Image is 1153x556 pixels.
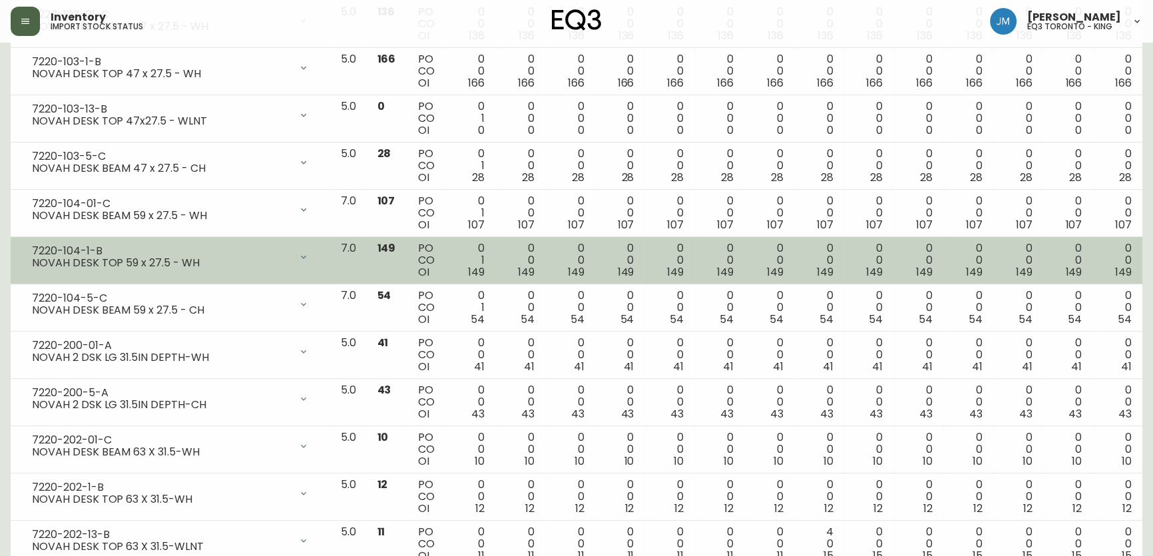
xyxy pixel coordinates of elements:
[1115,75,1132,91] span: 166
[869,406,883,421] span: 43
[1004,337,1033,373] div: 0 0
[805,53,833,89] div: 0 0
[1103,53,1132,89] div: 0 0
[32,292,290,304] div: 7220-104-5-C
[468,75,485,91] span: 166
[755,148,784,184] div: 0 0
[673,359,684,374] span: 41
[506,431,535,467] div: 0 0
[904,242,933,278] div: 0 0
[568,75,584,91] span: 166
[767,75,784,91] span: 166
[32,387,290,399] div: 7220-200-5-A
[717,75,734,91] span: 166
[954,195,983,231] div: 0 0
[1053,148,1082,184] div: 0 0
[32,68,290,80] div: NOVAH DESK TOP 47 x 27.5 - WH
[418,312,429,327] span: OI
[805,384,833,420] div: 0 0
[817,264,833,280] span: 149
[655,53,684,89] div: 0 0
[32,541,290,553] div: NOVAH DESK TOP 63 X 31.5-WLNT
[418,337,435,373] div: PO CO
[456,290,485,326] div: 0 1
[904,148,933,184] div: 0 0
[32,529,290,541] div: 7220-202-13-B
[506,101,535,137] div: 0 0
[606,53,634,89] div: 0 0
[21,431,320,461] div: 7220-202-01-CNOVAH DESK BEAM 63 X 31.5-WH
[1004,101,1033,137] div: 0 0
[870,170,883,185] span: 28
[418,217,429,232] span: OI
[506,53,535,89] div: 0 0
[705,242,734,278] div: 0 0
[556,53,584,89] div: 0 0
[655,290,684,326] div: 0 0
[32,245,290,257] div: 7220-104-1-B
[970,170,983,185] span: 28
[377,335,388,350] span: 41
[705,101,734,137] div: 0 0
[777,123,784,138] span: 0
[667,264,684,280] span: 149
[1016,217,1033,232] span: 107
[456,242,485,278] div: 0 1
[1071,359,1082,374] span: 41
[21,337,320,366] div: 7220-200-01-ANOVAH 2 DSK LG 31.5IN DEPTH-WH
[521,406,535,421] span: 43
[571,406,584,421] span: 43
[21,526,320,555] div: 7220-202-13-BNOVAH DESK TOP 63 X 31.5-WLNT
[506,242,535,278] div: 0 0
[1125,123,1132,138] span: 0
[904,195,933,231] div: 0 0
[755,384,784,420] div: 0 0
[330,237,367,284] td: 7.0
[770,312,784,327] span: 54
[671,170,684,185] span: 28
[969,312,983,327] span: 54
[418,101,435,137] div: PO CO
[720,406,734,421] span: 43
[456,101,485,137] div: 0 1
[377,146,391,161] span: 28
[976,123,983,138] span: 0
[1004,148,1033,184] div: 0 0
[521,312,535,327] span: 54
[330,48,367,95] td: 5.0
[705,337,734,373] div: 0 0
[773,359,784,374] span: 41
[1075,123,1082,138] span: 0
[472,170,485,185] span: 28
[854,242,883,278] div: 0 0
[1121,359,1132,374] span: 41
[330,284,367,332] td: 7.0
[32,481,290,493] div: 7220-202-1-B
[556,148,584,184] div: 0 0
[620,406,634,421] span: 43
[805,290,833,326] div: 0 0
[418,384,435,420] div: PO CO
[926,123,933,138] span: 0
[377,193,395,208] span: 107
[904,53,933,89] div: 0 0
[32,115,290,127] div: NOVAH DESK TOP 47x27.5 - WLNT
[771,170,784,185] span: 28
[418,242,435,278] div: PO CO
[32,257,290,269] div: NOVAH DESK TOP 59 x 27.5 - WH
[1053,242,1082,278] div: 0 0
[1053,195,1082,231] div: 0 0
[817,217,833,232] span: 107
[556,337,584,373] div: 0 0
[1053,290,1082,326] div: 0 0
[568,217,584,232] span: 107
[32,150,290,162] div: 7220-103-5-C
[418,359,429,374] span: OI
[1027,12,1121,23] span: [PERSON_NAME]
[1068,406,1082,421] span: 43
[21,479,320,508] div: 7220-202-1-BNOVAH DESK TOP 63 X 31.5-WH
[518,264,535,280] span: 149
[32,446,290,458] div: NOVAH DESK BEAM 63 X 31.5-WH
[556,290,584,326] div: 0 0
[1115,264,1132,280] span: 149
